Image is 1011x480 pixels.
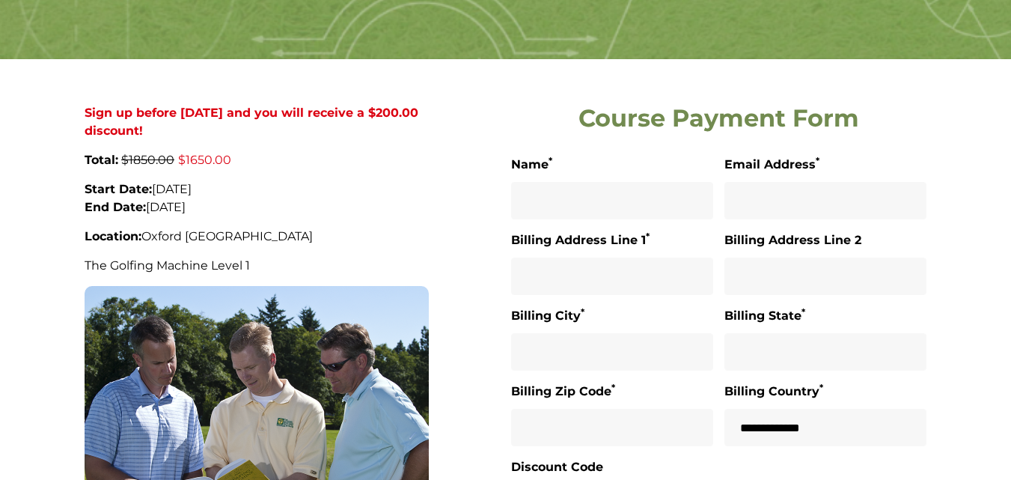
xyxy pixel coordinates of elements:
label: Billing State [724,306,805,326]
p: The Golfing Machine Level 1 [85,257,429,275]
strong: End Date: [85,200,146,214]
label: Discount Code [511,458,603,477]
label: Name [511,155,552,174]
p: Oxford [GEOGRAPHIC_DATA] [85,228,429,246]
p: [DATE] [DATE] [85,180,429,216]
label: Billing Address Line 1 [511,231,650,250]
span: $1650.00 [178,153,231,167]
label: Billing Country [724,382,823,401]
strong: Total: [85,153,118,167]
span: $1850.00 [121,153,174,167]
label: Billing City [511,306,584,326]
strong: Location: [85,229,141,243]
strong: Start Date: [85,182,152,196]
strong: Sign up before [DATE] and you will receive a $200.00 discount! [85,106,418,138]
label: Billing Address Line 2 [724,231,861,250]
h2: Course Payment Form [511,104,926,133]
label: Billing Zip Code [511,382,615,401]
label: Email Address [724,155,819,174]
